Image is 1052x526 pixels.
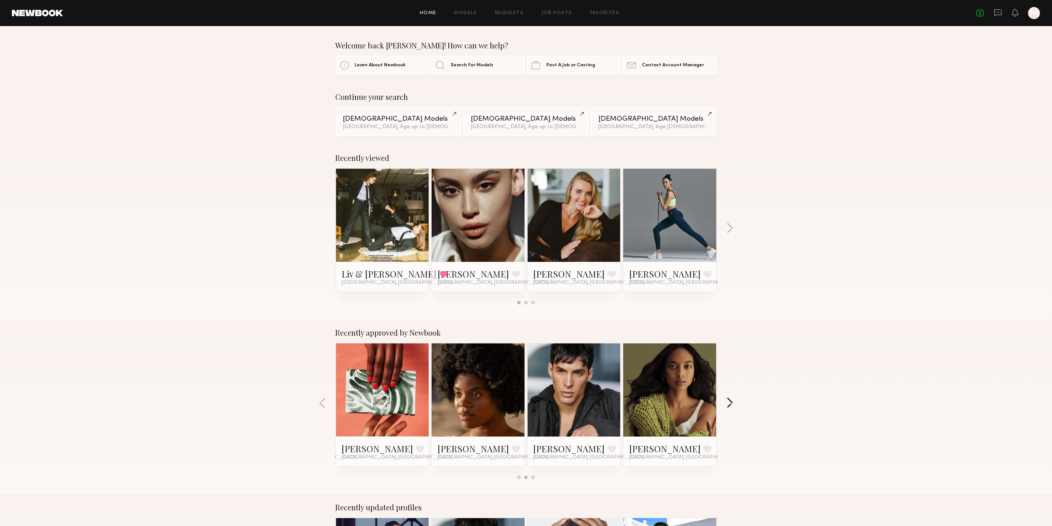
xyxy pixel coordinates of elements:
[451,63,493,68] span: Search For Models
[463,107,589,136] a: [DEMOGRAPHIC_DATA] Models[GEOGRAPHIC_DATA], Age up to [DEMOGRAPHIC_DATA].
[438,268,509,280] a: [PERSON_NAME]
[471,115,581,123] div: [DEMOGRAPHIC_DATA] Models
[336,92,717,101] div: Continue your search
[336,41,717,50] div: Welcome back [PERSON_NAME]! How can we help?
[336,56,429,75] a: Learn About Newbook
[534,280,645,286] span: [GEOGRAPHIC_DATA], [GEOGRAPHIC_DATA]
[629,454,740,460] span: [GEOGRAPHIC_DATA], [GEOGRAPHIC_DATA]
[534,268,605,280] a: [PERSON_NAME]
[336,328,717,337] div: Recently approved by Newbook
[495,11,524,16] a: Requests
[546,63,595,68] span: Post A Job or Casting
[623,56,716,75] a: Contact Account Manager
[534,443,605,454] a: [PERSON_NAME]
[342,443,413,454] a: [PERSON_NAME]
[598,124,709,130] div: [GEOGRAPHIC_DATA], Age [DEMOGRAPHIC_DATA] y.o.
[527,56,621,75] a: Post A Job or Casting
[438,280,549,286] span: [GEOGRAPHIC_DATA], [GEOGRAPHIC_DATA]
[642,63,704,68] span: Contact Account Manager
[534,454,645,460] span: [GEOGRAPHIC_DATA], [GEOGRAPHIC_DATA]
[590,11,620,16] a: Favorites
[342,268,437,280] a: Liv & [PERSON_NAME]
[1028,7,1040,19] a: M
[342,280,453,286] span: [GEOGRAPHIC_DATA], [GEOGRAPHIC_DATA]
[336,107,461,136] a: [DEMOGRAPHIC_DATA] Models[GEOGRAPHIC_DATA], Age up to [DEMOGRAPHIC_DATA].
[343,115,454,123] div: [DEMOGRAPHIC_DATA] Models
[629,280,740,286] span: [GEOGRAPHIC_DATA], [GEOGRAPHIC_DATA]
[336,153,717,162] div: Recently viewed
[591,107,716,136] a: [DEMOGRAPHIC_DATA] Models[GEOGRAPHIC_DATA], Age [DEMOGRAPHIC_DATA] y.o.
[355,63,406,68] span: Learn About Newbook
[438,454,549,460] span: [GEOGRAPHIC_DATA], [GEOGRAPHIC_DATA]
[431,56,525,75] a: Search For Models
[342,454,453,460] span: [GEOGRAPHIC_DATA], [GEOGRAPHIC_DATA]
[438,443,509,454] a: [PERSON_NAME]
[420,11,437,16] a: Home
[629,443,701,454] a: [PERSON_NAME]
[454,11,477,16] a: Models
[343,124,454,130] div: [GEOGRAPHIC_DATA], Age up to [DEMOGRAPHIC_DATA].
[629,268,701,280] a: [PERSON_NAME]
[598,115,709,123] div: [DEMOGRAPHIC_DATA] Models
[336,503,717,512] div: Recently updated profiles
[541,11,572,16] a: Job Posts
[471,124,581,130] div: [GEOGRAPHIC_DATA], Age up to [DEMOGRAPHIC_DATA].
